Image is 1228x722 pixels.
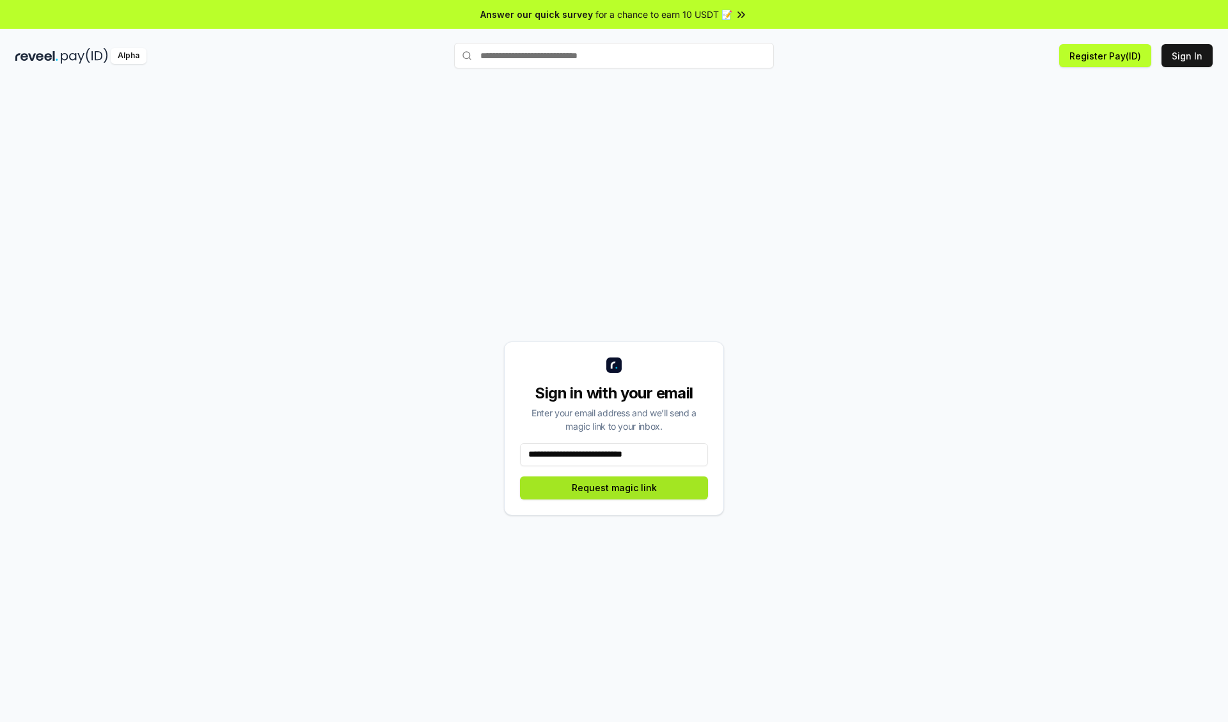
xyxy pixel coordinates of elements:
span: Answer our quick survey [480,8,593,21]
button: Request magic link [520,476,708,499]
div: Sign in with your email [520,383,708,404]
div: Enter your email address and we’ll send a magic link to your inbox. [520,406,708,433]
img: reveel_dark [15,48,58,64]
span: for a chance to earn 10 USDT 📝 [595,8,732,21]
button: Register Pay(ID) [1059,44,1151,67]
img: pay_id [61,48,108,64]
img: logo_small [606,357,622,373]
div: Alpha [111,48,146,64]
button: Sign In [1161,44,1213,67]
